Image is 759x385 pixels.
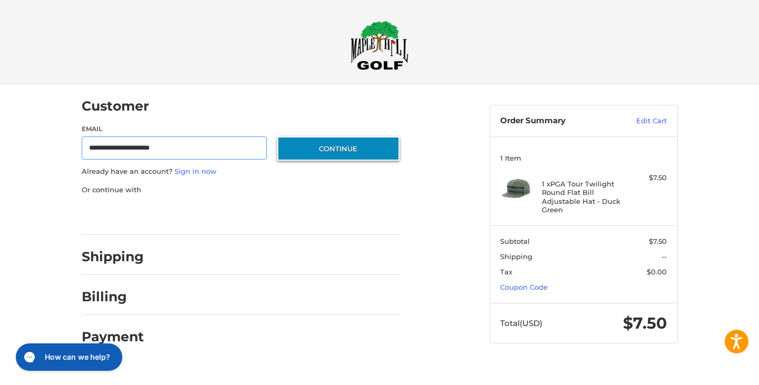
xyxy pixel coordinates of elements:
span: $7.50 [623,313,667,333]
span: -- [661,252,667,261]
iframe: PayPal-venmo [257,205,336,224]
h3: 1 Item [500,154,667,162]
span: $0.00 [647,268,667,276]
h2: Customer [82,98,149,114]
a: Edit Cart [614,116,667,126]
span: Tax [500,268,512,276]
img: Maple Hill Golf [351,21,408,70]
span: Total (USD) [500,318,542,328]
button: Continue [277,136,400,161]
iframe: Gorgias live chat messenger [11,340,125,374]
a: Coupon Code [500,283,548,291]
iframe: PayPal-paylater [168,205,247,224]
h2: Shipping [82,249,144,265]
iframe: PayPal-paypal [78,205,157,224]
p: Already have an account? [82,166,400,177]
p: Or continue with [82,185,400,195]
a: Sign in now [174,167,217,175]
label: Email [82,124,267,134]
span: Subtotal [500,237,530,245]
h2: Payment [82,329,144,345]
span: $7.50 [649,237,667,245]
span: Shipping [500,252,532,261]
h4: 1 x PGA Tour Twilight Round Flat Bill Adjustable Hat - Duck Green [542,180,622,214]
h3: Order Summary [500,116,614,126]
div: $7.50 [625,173,667,183]
h2: Billing [82,289,143,305]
